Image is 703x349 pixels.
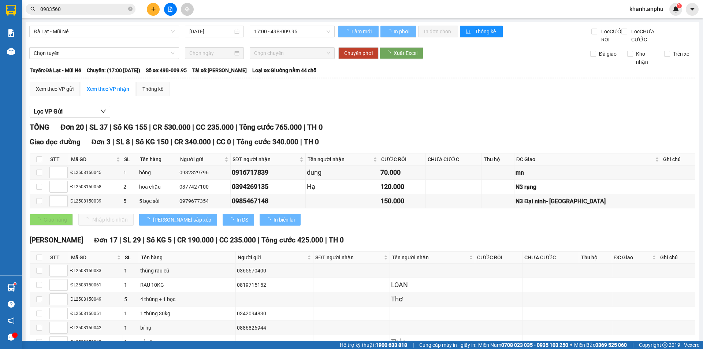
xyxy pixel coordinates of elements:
div: LOAN [391,280,474,290]
span: Kho nhận [633,50,659,66]
span: loading [145,217,153,222]
div: 0342094830 [237,309,312,318]
button: bar-chartThống kê [460,26,503,37]
span: TỔNG [30,123,49,131]
div: 4 thùng + 1 bọc [140,295,235,303]
span: | [216,236,217,244]
button: In phơi [380,26,416,37]
span: Hỗ trợ kỹ thuật: [340,341,407,349]
img: solution-icon [7,29,15,37]
span: Loại xe: Giường nằm 44 chỗ [252,66,316,74]
div: bông [139,168,177,177]
th: Thu hộ [579,252,612,264]
span: Tổng cước 425.000 [261,236,323,244]
div: N3 Đại ninh- [GEOGRAPHIC_DATA] [516,197,660,206]
span: SĐT người nhận [233,155,298,163]
div: Thảo [391,337,474,347]
div: 150.000 [380,196,424,206]
span: Miền Nam [478,341,568,349]
span: In phơi [394,27,410,36]
span: Số KG 5 [146,236,172,244]
img: warehouse-icon [7,48,15,55]
div: 1 [124,309,137,318]
span: loading [265,217,274,222]
div: 1 [124,267,137,275]
span: question-circle [8,301,15,308]
span: Chọn chuyến [254,48,330,59]
button: aim [181,3,194,16]
span: CR 340.000 [174,138,211,146]
span: Đà Lạt - Mũi Né [34,26,175,37]
button: In biên lai [260,214,301,226]
td: ĐL2508150058 [69,180,122,194]
span: close-circle [128,7,133,11]
span: ĐC Giao [516,155,654,163]
span: Lọc CHƯA CƯỚC [628,27,666,44]
div: ĐL2508150042 [70,324,122,331]
div: mn [516,168,660,177]
button: file-add [164,3,177,16]
td: 0916717839 [231,166,306,180]
span: Miền Bắc [574,341,627,349]
span: Chọn tuyến [34,48,175,59]
th: Tên hàng [139,252,236,264]
div: 0886826944 [237,324,312,332]
th: Thu hộ [482,153,514,166]
div: ĐL2508150049 [70,296,122,303]
span: | [213,138,215,146]
div: Hạ [307,182,378,192]
span: In biên lai [274,216,295,224]
span: Người gửi [238,253,306,261]
div: 0394269135 [232,182,305,192]
div: ĐL2508150033 [70,267,122,274]
span: caret-down [689,6,696,12]
div: 0377427100 [179,183,229,191]
img: icon-new-feature [673,6,679,12]
th: STT [48,153,69,166]
td: ĐL2508150049 [69,292,123,307]
span: CC 0 [216,138,231,146]
button: Làm mới [338,26,379,37]
div: 1 [124,324,137,332]
span: Số KG 150 [135,138,169,146]
span: [PERSON_NAME] sắp xếp [153,216,211,224]
span: loading [386,51,394,56]
span: Cung cấp máy in - giấy in: [419,341,476,349]
sup: 1 [677,3,682,8]
span: | [109,123,111,131]
div: 0985467148 [232,196,305,206]
span: CC 235.000 [219,236,256,244]
button: Giao hàng [30,214,73,226]
span: Thống kê [475,27,497,36]
span: Số xe: 49B-009.95 [146,66,187,74]
div: 0932329796 [179,168,229,177]
div: bí nụ [140,324,235,332]
span: SL 37 [89,123,108,131]
div: RAU 10KG [140,281,235,289]
div: củ năng [140,338,235,346]
input: Tìm tên, số ĐT hoặc mã đơn [40,5,127,13]
span: search [30,7,36,12]
span: TH 0 [304,138,319,146]
span: SL 29 [123,236,141,244]
span: CC 235.000 [196,123,234,131]
th: Tên hàng [138,153,179,166]
span: ⚪️ [570,344,572,346]
strong: 1900 633 818 [376,342,407,348]
span: Lọc VP Gửi [34,107,63,116]
span: | [171,138,172,146]
span: khanh.anphu [624,4,669,14]
span: Đơn 20 [60,123,84,131]
span: | [304,123,305,131]
th: SL [123,252,139,264]
div: 0979677354 [179,197,229,205]
th: CƯỚC RỒI [475,252,522,264]
td: ĐL2508150033 [69,264,123,278]
input: 15/08/2025 [189,27,233,36]
span: Đơn 3 [92,138,111,146]
strong: 0369 525 060 [595,342,627,348]
span: | [192,123,194,131]
span: Đã giao [596,50,620,58]
div: 1 [124,281,137,289]
span: close-circle [128,6,133,13]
